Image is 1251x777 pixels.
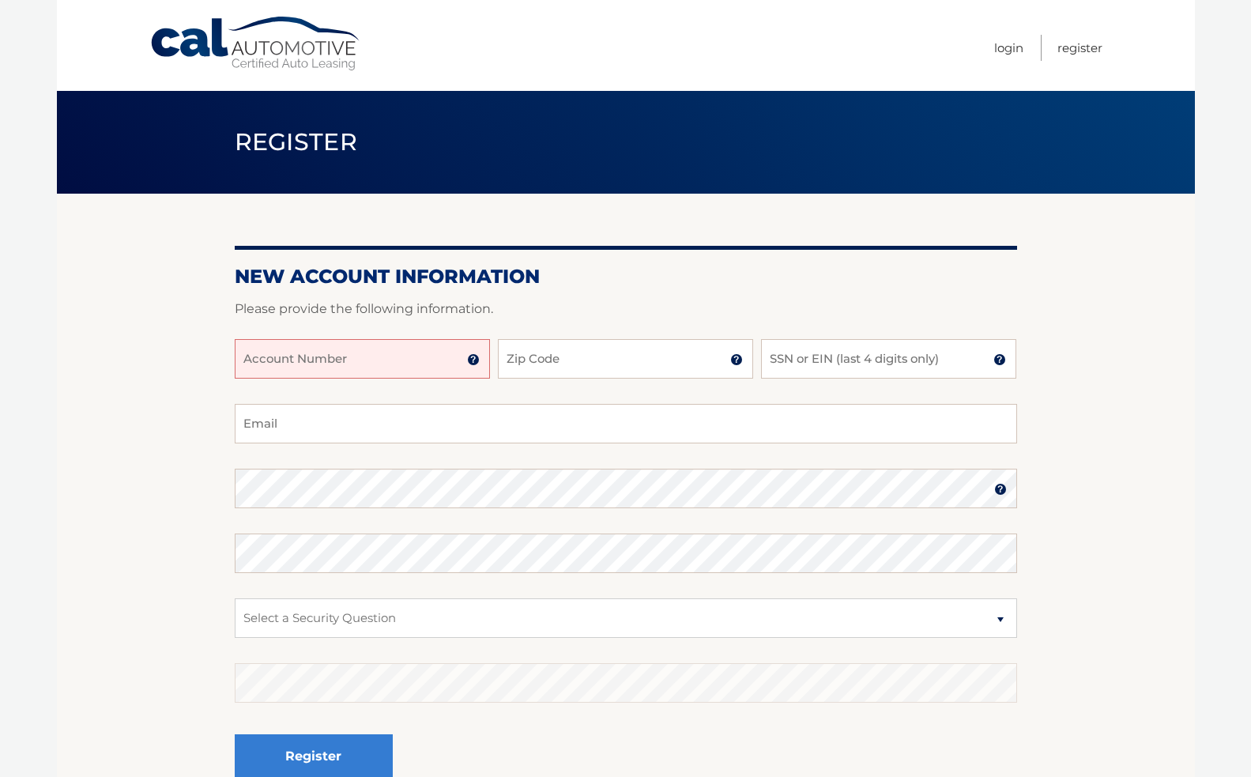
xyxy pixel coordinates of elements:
img: tooltip.svg [730,353,743,366]
h2: New Account Information [235,265,1017,289]
a: Login [994,35,1023,61]
p: Please provide the following information. [235,298,1017,320]
img: tooltip.svg [467,353,480,366]
input: Zip Code [498,339,753,379]
a: Cal Automotive [149,16,363,72]
img: tooltip.svg [994,483,1007,496]
input: Account Number [235,339,490,379]
a: Register [1057,35,1102,61]
input: SSN or EIN (last 4 digits only) [761,339,1016,379]
img: tooltip.svg [993,353,1006,366]
span: Register [235,127,358,157]
input: Email [235,404,1017,443]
